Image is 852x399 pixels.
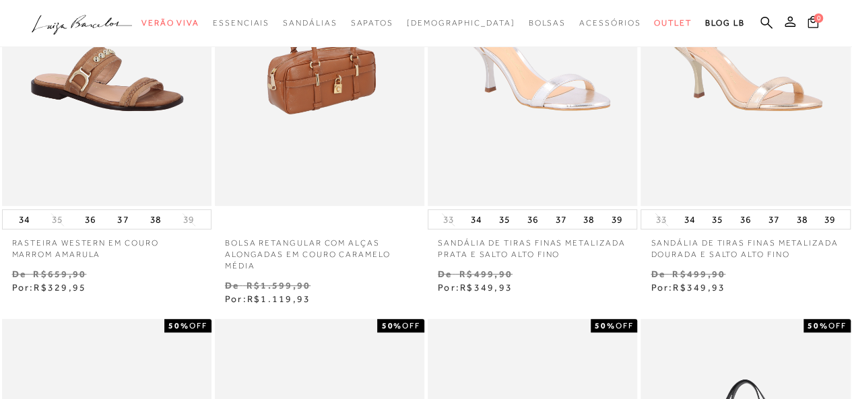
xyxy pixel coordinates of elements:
[34,282,86,293] span: R$329,95
[402,321,420,330] span: OFF
[654,11,692,36] a: noSubCategoriesText
[407,11,515,36] a: noSubCategoriesText
[459,268,513,279] small: R$499,90
[179,213,198,226] button: 39
[705,18,744,28] span: BLOG LB
[680,210,698,229] button: 34
[615,321,633,330] span: OFF
[381,321,402,330] strong: 50%
[705,11,744,36] a: BLOG LB
[81,210,100,229] button: 36
[460,282,513,293] span: R$349,93
[792,210,811,229] button: 38
[213,18,269,28] span: Essenciais
[579,11,641,36] a: noSubCategoriesText
[141,11,199,36] a: noSubCategoriesText
[654,18,692,28] span: Outlet
[113,210,132,229] button: 37
[407,18,515,28] span: [DEMOGRAPHIC_DATA]
[579,210,598,229] button: 38
[551,210,570,229] button: 37
[15,210,34,229] button: 34
[467,210,486,229] button: 34
[828,321,847,330] span: OFF
[438,282,513,293] span: Por:
[764,210,783,229] button: 37
[523,210,542,229] button: 36
[652,213,671,226] button: 33
[283,11,337,36] a: noSubCategoriesText
[141,18,199,28] span: Verão Viva
[528,18,566,28] span: Bolsas
[672,268,725,279] small: R$499,90
[225,280,239,291] small: De
[495,210,514,229] button: 35
[247,293,310,304] span: R$1.119,93
[350,18,393,28] span: Sapatos
[189,321,207,330] span: OFF
[808,321,828,330] strong: 50%
[820,210,839,229] button: 39
[225,293,310,304] span: Por:
[651,282,725,293] span: Por:
[708,210,727,229] button: 35
[12,282,87,293] span: Por:
[608,210,626,229] button: 39
[2,229,211,260] a: RASTEIRA WESTERN EM COURO MARROM AMARULA
[428,229,637,260] a: SANDÁLIA DE TIRAS FINAS METALIZADA PRATA E SALTO ALTO FINO
[146,210,165,229] button: 38
[641,229,850,260] a: SANDÁLIA DE TIRAS FINAS METALIZADA DOURADA E SALTO ALTO FINO
[673,282,725,293] span: R$349,93
[215,229,424,271] a: BOLSA RETANGULAR COM ALÇAS ALONGADAS EM COURO CARAMELO MÉDIA
[247,280,310,291] small: R$1.599,90
[579,18,641,28] span: Acessórios
[651,268,665,279] small: De
[168,321,189,330] strong: 50%
[814,13,823,23] span: 0
[438,268,452,279] small: De
[804,15,822,33] button: 0
[12,268,26,279] small: De
[528,11,566,36] a: noSubCategoriesText
[350,11,393,36] a: noSubCategoriesText
[595,321,616,330] strong: 50%
[213,11,269,36] a: noSubCategoriesText
[48,213,67,226] button: 35
[283,18,337,28] span: Sandálias
[438,213,457,226] button: 33
[33,268,86,279] small: R$659,90
[736,210,755,229] button: 36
